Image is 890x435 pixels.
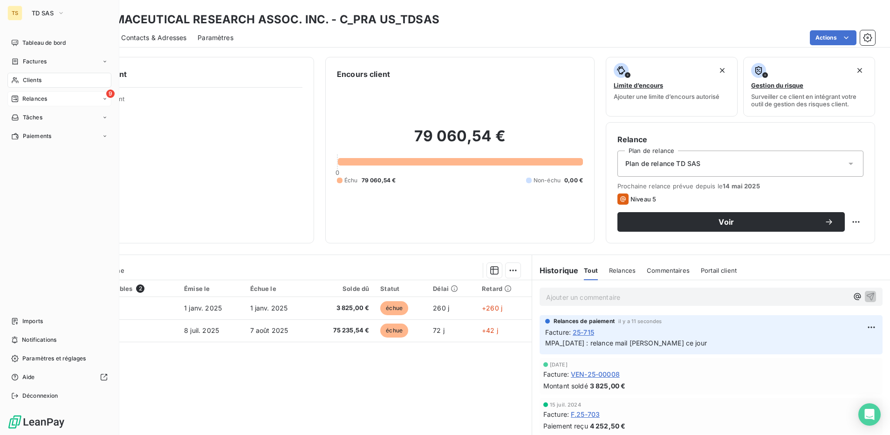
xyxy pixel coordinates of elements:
span: Paramètres [198,33,233,42]
span: Surveiller ce client en intégrant votre outil de gestion des risques client. [751,93,867,108]
div: TS [7,6,22,21]
span: Commentaires [647,267,690,274]
button: Gestion du risqueSurveiller ce client en intégrant votre outil de gestion des risques client. [743,57,875,117]
span: +42 j [482,326,498,334]
span: Facture : [543,369,569,379]
span: 3 825,00 € [590,381,626,391]
span: Voir [629,218,824,226]
span: 260 j [433,304,449,312]
div: Émise le [184,285,239,292]
span: 0,00 € [564,176,583,185]
h3: PHARMACEUTICAL RESEARCH ASSOC. INC. - C_PRA US_TDSAS [82,11,439,28]
span: Paiements [23,132,51,140]
h6: Relance [617,134,863,145]
span: Montant soldé [543,381,588,391]
img: Logo LeanPay [7,414,65,429]
span: F.25-703 [571,409,600,419]
span: Relances [22,95,47,103]
span: Gestion du risque [751,82,803,89]
div: Délai [433,285,471,292]
button: Actions [810,30,856,45]
span: VEN-25-00008 [571,369,620,379]
span: 9 [106,90,115,98]
span: il y a 11 secondes [618,318,662,324]
div: Retard [482,285,526,292]
span: Tableau de bord [22,39,66,47]
span: Ajouter une limite d’encours autorisé [614,93,719,100]
span: Tout [584,267,598,274]
h2: 79 060,54 € [337,127,583,155]
span: TD SAS [32,9,54,17]
span: Tâches [23,113,42,122]
span: MPA_[DATE] : relance mail [PERSON_NAME] ce jour [545,339,707,347]
span: Imports [22,317,43,325]
span: Limite d’encours [614,82,663,89]
span: 15 juil. 2024 [550,402,581,407]
span: Notifications [22,336,56,344]
span: 2 [136,284,144,293]
span: Aide [22,373,35,381]
h6: Historique [532,265,579,276]
span: 4 252,50 € [590,421,626,431]
span: 0 [335,169,339,176]
div: Échue le [250,285,306,292]
span: Relances de paiement [554,317,615,325]
span: 1 janv. 2025 [184,304,222,312]
h6: Informations client [56,69,302,80]
button: Limite d’encoursAjouter une limite d’encours autorisé [606,57,738,117]
span: Relances [609,267,636,274]
span: 8 juil. 2025 [184,326,219,334]
button: Voir [617,212,845,232]
span: 7 août 2025 [250,326,288,334]
span: 14 mai 2025 [723,182,760,190]
span: Propriétés Client [75,95,302,108]
span: [DATE] [550,362,568,367]
span: Non-échu [534,176,561,185]
span: 72 j [433,326,445,334]
span: Prochaine relance prévue depuis le [617,182,863,190]
span: Clients [23,76,41,84]
span: Échu [344,176,358,185]
span: 1 janv. 2025 [250,304,288,312]
span: Facture : [545,327,571,337]
span: 25-715 [573,327,594,337]
div: Pièces comptables [75,284,173,293]
span: échue [380,301,408,315]
span: Déconnexion [22,392,58,400]
span: +260 j [482,304,502,312]
span: Facture : [543,409,569,419]
span: Plan de relance TD SAS [625,159,700,168]
span: Contacts & Adresses [121,33,186,42]
span: 3 825,00 € [316,304,369,313]
span: Niveau 5 [630,195,656,203]
div: Solde dû [316,285,369,292]
span: échue [380,324,408,338]
a: Aide [7,370,111,385]
span: 75 235,54 € [316,326,369,335]
span: Portail client [701,267,737,274]
span: Paiement reçu [543,421,588,431]
span: Factures [23,57,47,66]
div: Open Intercom Messenger [858,403,881,426]
span: 79 060,54 € [362,176,396,185]
span: Paramètres et réglages [22,354,86,363]
h6: Encours client [337,69,390,80]
div: Statut [380,285,422,292]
